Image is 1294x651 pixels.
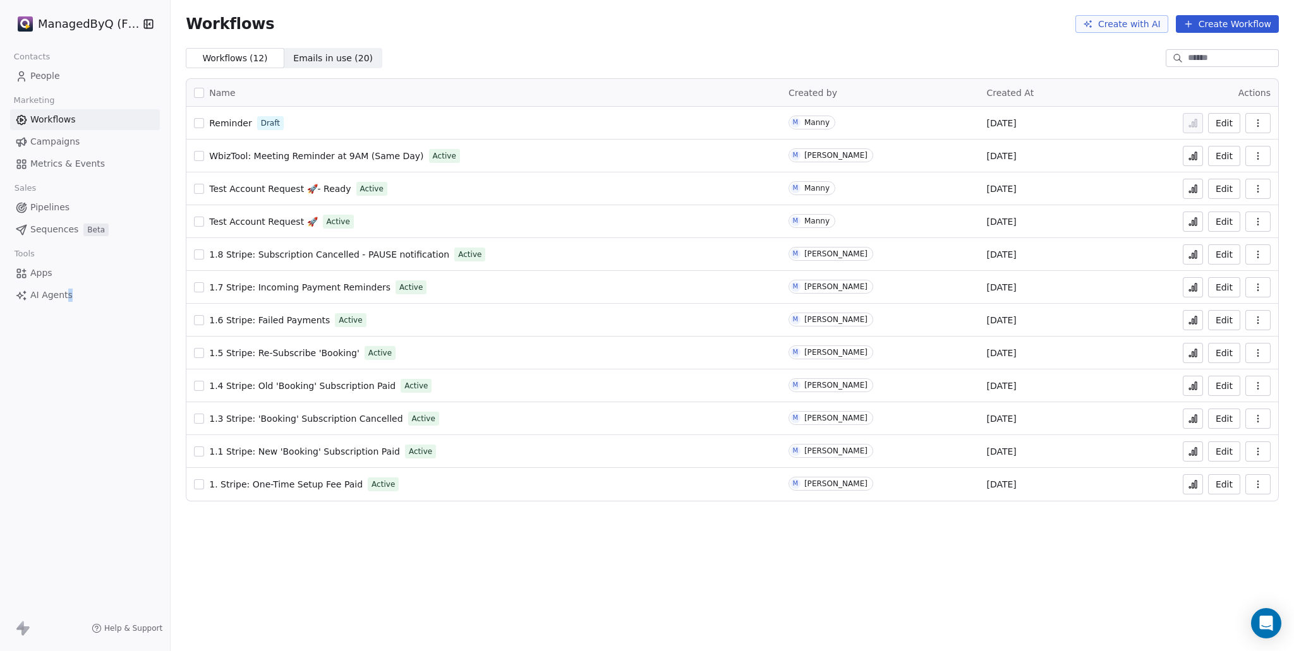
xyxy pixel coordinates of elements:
[30,266,52,280] span: Apps
[209,281,390,294] a: 1.7 Stripe: Incoming Payment Reminders
[209,314,330,326] a: 1.6 Stripe: Failed Payments
[209,151,423,161] span: WbizTool: Meeting Reminder at 9AM (Same Day)
[18,16,33,32] img: Stripe.png
[368,347,392,359] span: Active
[38,16,140,32] span: ManagedByQ (FZE)
[10,263,160,284] a: Apps
[209,249,449,260] span: 1.8 Stripe: Subscription Cancelled - PAUSE notification
[986,445,1016,458] span: [DATE]
[986,412,1016,425] span: [DATE]
[433,150,456,162] span: Active
[1208,179,1240,199] button: Edit
[30,135,80,148] span: Campaigns
[1208,474,1240,494] button: Edit
[793,249,799,259] div: M
[804,184,830,193] div: Manny
[104,623,162,633] span: Help & Support
[9,244,40,263] span: Tools
[10,285,160,306] a: AI Agents
[83,224,109,236] span: Beta
[986,88,1034,98] span: Created At
[1208,146,1240,166] button: Edit
[793,479,799,489] div: M
[30,201,70,214] span: Pipelines
[209,446,400,457] span: 1.1 Stripe: New 'Booking' Subscription Paid
[1176,15,1279,33] button: Create Workflow
[986,182,1016,195] span: [DATE]
[793,413,799,423] div: M
[986,347,1016,359] span: [DATE]
[209,478,363,491] a: 1. Stripe: One-Time Setup Fee Paid
[804,446,868,455] div: [PERSON_NAME]
[1208,376,1240,396] button: Edit
[92,623,162,633] a: Help & Support
[986,314,1016,326] span: [DATE]
[209,182,351,195] a: Test Account Request 🚀- Ready
[209,348,360,358] span: 1.5 Stripe: Re-Subscribe 'Booking'
[209,282,390,292] span: 1.7 Stripe: Incoming Payment Reminders
[327,216,350,227] span: Active
[209,412,402,425] a: 1.3 Stripe: 'Booking' Subscription Cancelled
[261,117,280,129] span: Draft
[804,315,868,324] div: [PERSON_NAME]
[209,347,360,359] a: 1.5 Stripe: Re-Subscribe 'Booking'
[1208,277,1240,297] button: Edit
[10,197,160,218] a: Pipelines
[10,109,160,130] a: Workflows
[804,414,868,422] div: [PERSON_NAME]
[793,347,799,357] div: M
[1208,310,1240,330] a: Edit
[9,179,42,198] span: Sales
[986,248,1016,261] span: [DATE]
[404,380,428,391] span: Active
[209,184,351,194] span: Test Account Request 🚀- Ready
[789,88,837,98] span: Created by
[1238,88,1271,98] span: Actions
[209,87,235,100] span: Name
[293,52,373,65] span: Emails in use ( 20 )
[8,91,60,110] span: Marketing
[209,379,396,392] a: 1.4 Stripe: Old 'Booking' Subscription Paid
[793,216,799,226] div: M
[1208,212,1240,232] button: Edit
[793,117,799,128] div: M
[10,66,160,87] a: People
[186,15,274,33] span: Workflows
[1208,244,1240,265] button: Edit
[209,414,402,424] span: 1.3 Stripe: 'Booking' Subscription Cancelled
[30,223,78,236] span: Sequences
[1208,441,1240,462] a: Edit
[1208,409,1240,429] button: Edit
[986,478,1016,491] span: [DATE]
[360,183,384,194] span: Active
[209,217,317,227] span: Test Account Request 🚀
[986,215,1016,228] span: [DATE]
[209,248,449,261] a: 1.8 Stripe: Subscription Cancelled - PAUSE notification
[804,118,830,127] div: Manny
[793,183,799,193] div: M
[804,348,868,357] div: [PERSON_NAME]
[986,379,1016,392] span: [DATE]
[793,380,799,390] div: M
[793,446,799,456] div: M
[986,117,1016,129] span: [DATE]
[409,446,432,457] span: Active
[804,217,830,225] div: Manny
[412,413,435,424] span: Active
[209,215,317,228] a: Test Account Request 🚀
[209,445,400,458] a: 1.1 Stripe: New 'Booking' Subscription Paid
[1208,113,1240,133] button: Edit
[339,314,362,326] span: Active
[804,282,868,291] div: [PERSON_NAME]
[10,219,160,240] a: SequencesBeta
[986,150,1016,162] span: [DATE]
[986,281,1016,294] span: [DATE]
[793,282,799,292] div: M
[804,151,868,160] div: [PERSON_NAME]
